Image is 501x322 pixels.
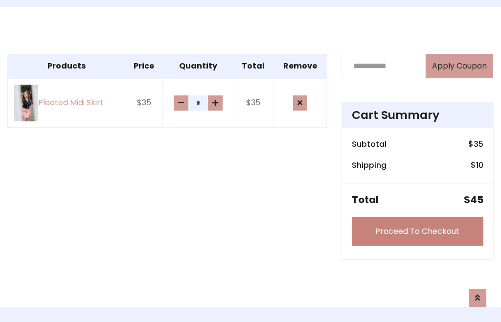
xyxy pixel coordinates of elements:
[352,108,483,122] h4: Cart Summary
[125,78,163,128] td: $35
[468,139,483,149] h6: $
[233,78,273,128] td: $35
[476,160,483,171] span: 10
[470,193,483,207] span: 45
[8,54,125,78] th: Products
[233,54,273,78] th: Total
[352,139,387,149] h6: Subtotal
[474,138,483,150] span: 35
[352,217,483,246] a: Proceed To Checkout
[125,54,163,78] th: Price
[352,194,379,206] h5: Total
[163,54,233,78] th: Quantity
[464,194,483,206] h5: $
[426,54,493,78] button: Apply Coupon
[352,161,387,170] h6: Shipping
[273,54,326,78] th: Remove
[14,85,119,121] a: Pleated Midi Skirt
[471,161,483,170] h6: $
